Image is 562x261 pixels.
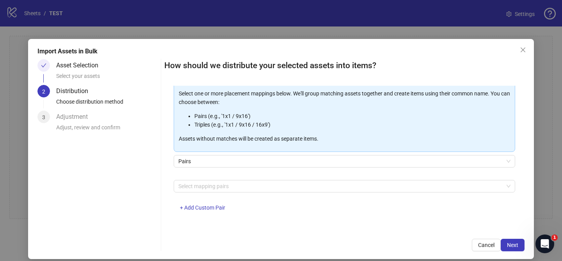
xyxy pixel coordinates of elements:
button: Cancel [472,239,501,251]
div: Import Assets in Bulk [37,47,525,56]
span: close [520,47,526,53]
span: Cancel [478,242,494,248]
li: Pairs (e.g., '1x1 / 9x16') [194,112,510,120]
div: Asset Selection [56,59,105,72]
p: Select one or more placement mappings below. We'll group matching assets together and create item... [179,89,510,106]
button: Close [517,44,529,56]
span: 2 [42,88,45,95]
span: Pairs [178,155,510,167]
button: Next [501,239,525,251]
span: 3 [42,114,45,120]
button: + Add Custom Pair [174,202,231,214]
div: Choose distribution method [56,97,158,111]
div: Select your assets [56,72,158,85]
span: Next [507,242,518,248]
div: Adjustment [56,111,94,123]
div: Adjust, review and confirm [56,123,158,136]
h2: How should we distribute your selected assets into items? [164,59,525,72]
span: 1 [551,235,558,241]
span: check [41,63,46,68]
div: Distribution [56,85,94,97]
span: + Add Custom Pair [180,205,225,211]
li: Triples (e.g., '1x1 / 9x16 / 16x9') [194,120,510,129]
p: Assets without matches will be created as separate items. [179,134,510,143]
iframe: Intercom live chat [535,235,554,253]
